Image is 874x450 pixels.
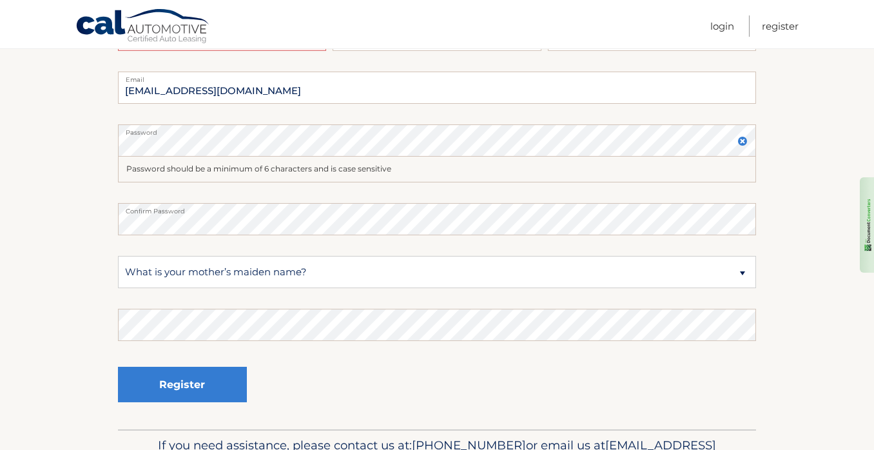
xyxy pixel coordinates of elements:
a: Cal Automotive [75,8,211,46]
input: Email [118,72,756,104]
label: Email [118,72,756,82]
a: Register [762,15,799,37]
label: Confirm Password [118,203,756,213]
div: Password should be a minimum of 6 characters and is case sensitive [118,157,756,182]
img: close.svg [737,136,748,146]
a: Login [710,15,734,37]
img: 1EdhxLVo1YiRZ3Z8BN9RqzlQoUKFChUqVNCHvwChSTTdtRxrrAAAAABJRU5ErkJggg== [863,197,873,253]
button: Register [118,367,247,402]
label: Password [118,124,756,135]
